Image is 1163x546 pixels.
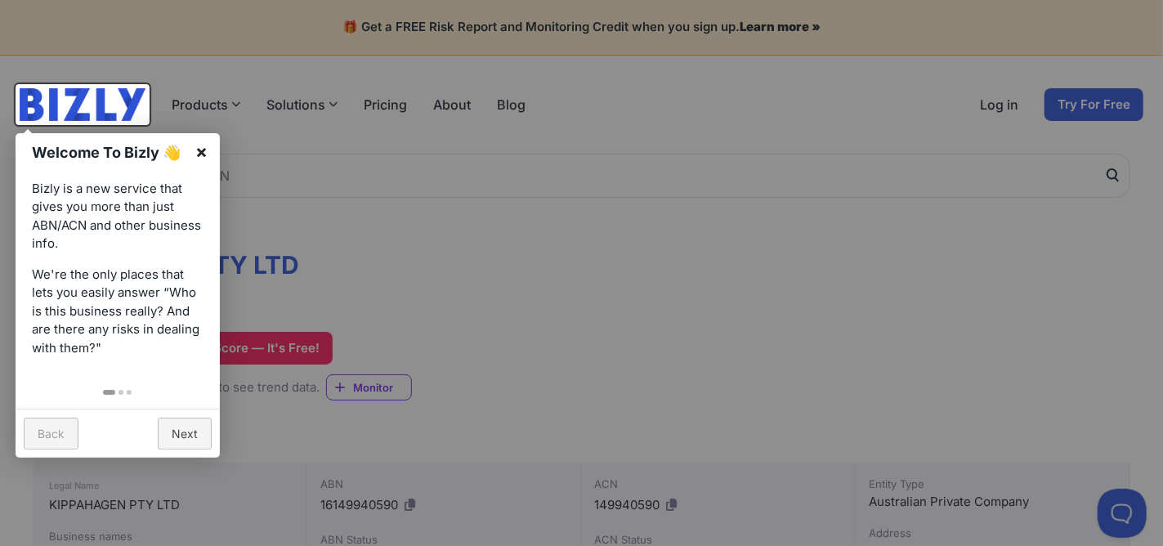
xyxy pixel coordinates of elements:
[32,180,204,253] p: Bizly is a new service that gives you more than just ABN/ACN and other business info.
[183,133,220,170] a: ×
[32,266,204,358] p: We're the only places that lets you easily answer “Who is this business really? And are there any...
[32,141,186,163] h1: Welcome To Bizly 👋
[24,418,78,450] a: Back
[158,418,212,450] a: Next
